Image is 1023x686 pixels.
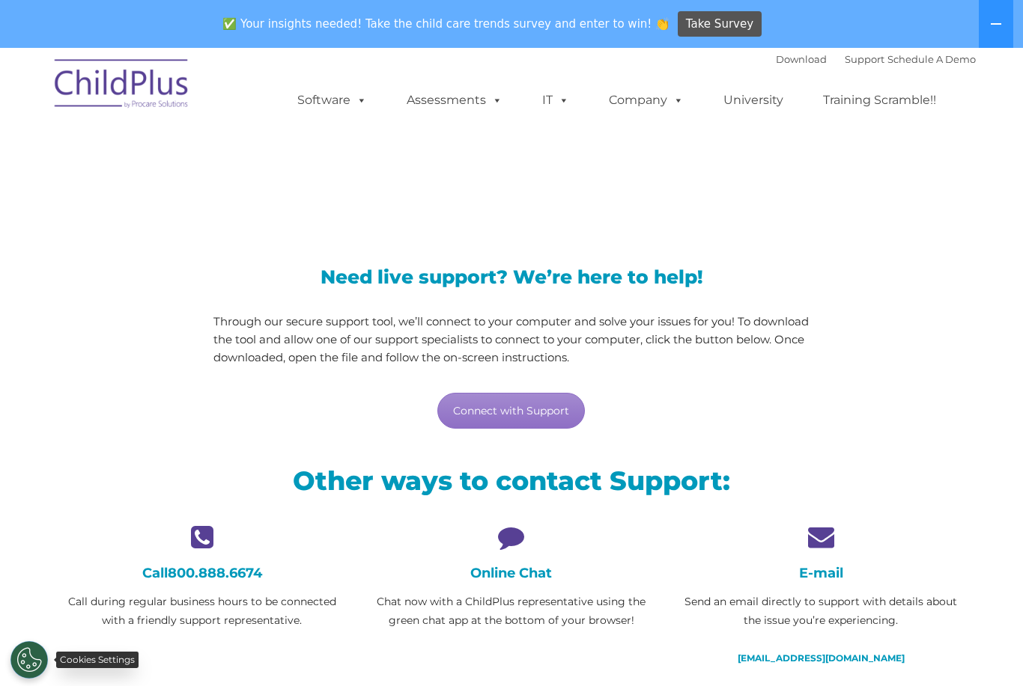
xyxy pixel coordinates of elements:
[678,11,762,37] a: Take Survey
[776,53,976,65] font: |
[368,592,655,630] p: Chat now with a ChildPlus representative using the green chat app at the bottom of your browser!
[168,565,262,581] a: 800.888.6674
[808,85,951,115] a: Training Scramble!!
[282,85,382,115] a: Software
[217,10,676,39] span: ✅ Your insights needed! Take the child care trends survey and enter to win! 👏
[738,652,905,664] a: [EMAIL_ADDRESS][DOMAIN_NAME]
[368,565,655,581] h4: Online Chat
[58,565,345,581] h4: Call
[678,592,965,630] p: Send an email directly to support with details about the issue you’re experiencing.
[437,393,585,429] a: Connect with Support
[58,464,965,497] h2: Other ways to contact Support:
[845,53,884,65] a: Support
[58,592,345,630] p: Call during regular business hours to be connected with a friendly support representative.
[776,53,827,65] a: Download
[594,85,699,115] a: Company
[527,85,584,115] a: IT
[678,565,965,581] h4: E-mail
[708,85,798,115] a: University
[392,85,517,115] a: Assessments
[213,313,810,367] p: Through our secure support tool, we’ll connect to your computer and solve your issues for you! To...
[887,53,976,65] a: Schedule A Demo
[10,641,48,679] button: Cookies Settings
[686,11,753,37] span: Take Survey
[213,268,810,287] h3: Need live support? We’re here to help!
[58,140,619,186] span: LiveSupport with SplashTop
[47,49,197,123] img: ChildPlus by Procare Solutions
